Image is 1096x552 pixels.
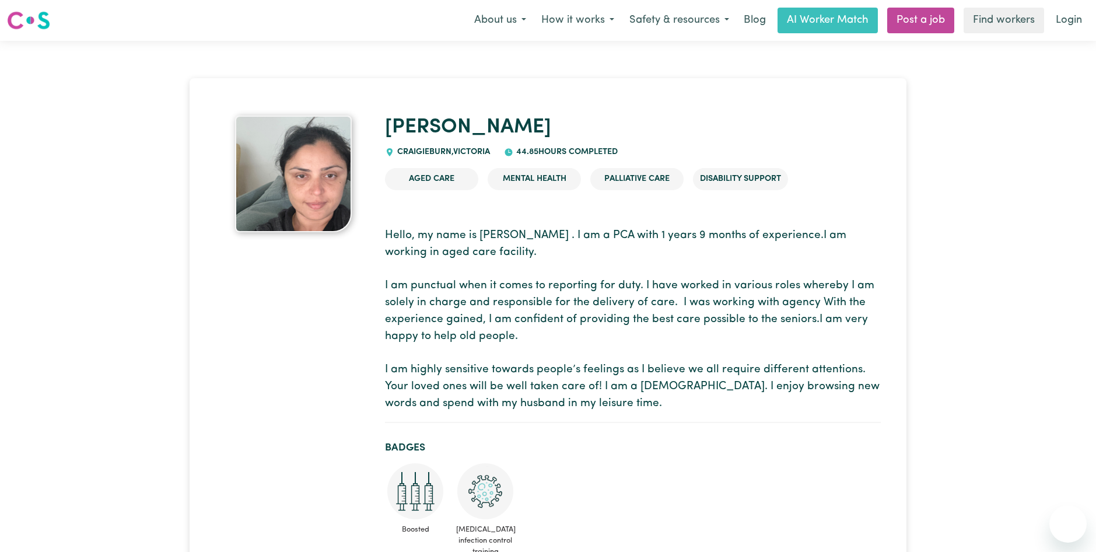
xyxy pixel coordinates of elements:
span: 44.85 hours completed [513,148,618,156]
a: Careseekers logo [7,7,50,34]
a: Find workers [964,8,1044,33]
img: Careseekers logo [7,10,50,31]
li: Mental Health [488,168,581,190]
a: Gurpreet 's profile picture' [215,116,371,232]
h2: Badges [385,442,880,454]
a: Blog [737,8,773,33]
li: Aged Care [385,168,478,190]
img: CS Academy: COVID-19 Infection Control Training course completed [457,463,513,519]
button: Safety & resources [622,8,737,33]
span: CRAIGIEBURN , Victoria [394,148,490,156]
a: AI Worker Match [778,8,878,33]
a: Login [1049,8,1089,33]
button: About us [467,8,534,33]
iframe: Button to launch messaging window [1049,505,1087,543]
p: Hello, my name is [PERSON_NAME] . I am a PCA with 1 years 9 months of experience.I am working in ... [385,228,880,413]
a: Post a job [887,8,954,33]
button: How it works [534,8,622,33]
span: Boosted [385,519,446,540]
img: Care and support worker has received booster dose of COVID-19 vaccination [387,463,443,519]
li: Palliative care [590,168,684,190]
a: [PERSON_NAME] [385,117,551,138]
img: Gurpreet [235,116,352,232]
li: Disability Support [693,168,788,190]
